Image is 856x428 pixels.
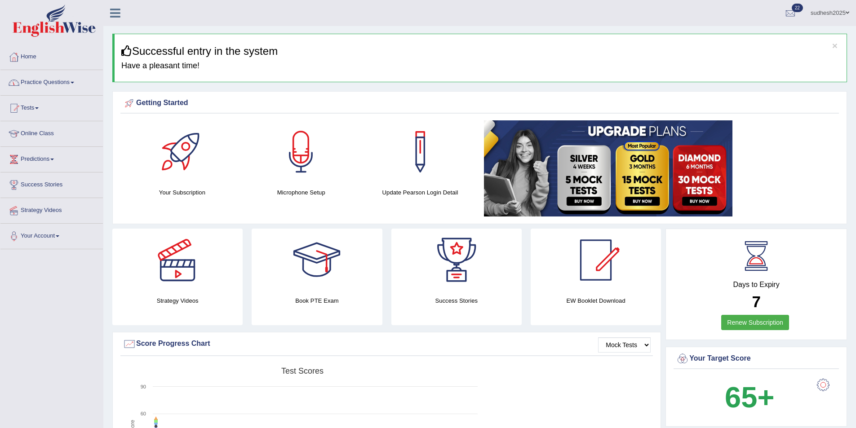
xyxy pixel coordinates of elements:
[127,188,237,197] h4: Your Subscription
[752,293,760,310] b: 7
[121,45,840,57] h3: Successful entry in the system
[721,315,789,330] a: Renew Subscription
[0,224,103,246] a: Your Account
[123,337,651,351] div: Score Progress Chart
[484,120,732,216] img: small5.jpg
[0,198,103,221] a: Strategy Videos
[141,384,146,389] text: 90
[725,381,774,414] b: 65+
[391,296,522,305] h4: Success Stories
[246,188,356,197] h4: Microphone Setup
[676,352,837,366] div: Your Target Score
[0,96,103,118] a: Tests
[281,366,324,375] tspan: Test scores
[0,44,103,67] a: Home
[792,4,803,12] span: 22
[0,172,103,195] a: Success Stories
[112,296,243,305] h4: Strategy Videos
[0,147,103,169] a: Predictions
[0,121,103,144] a: Online Class
[531,296,661,305] h4: EW Booklet Download
[252,296,382,305] h4: Book PTE Exam
[121,62,840,71] h4: Have a pleasant time!
[365,188,475,197] h4: Update Pearson Login Detail
[832,41,838,50] button: ×
[141,411,146,416] text: 60
[676,281,837,289] h4: Days to Expiry
[123,97,837,110] div: Getting Started
[0,70,103,93] a: Practice Questions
